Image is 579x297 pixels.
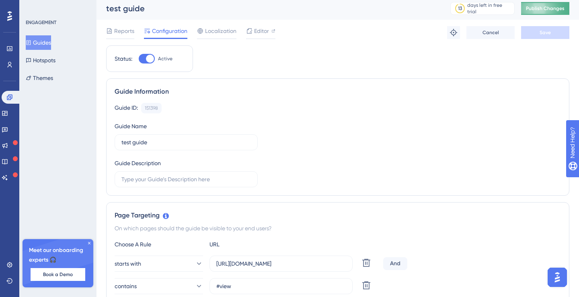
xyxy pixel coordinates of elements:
button: Book a Demo [31,268,85,281]
span: contains [115,281,137,291]
span: Editor [254,26,269,36]
button: contains [115,278,203,294]
input: Type your Guide’s Description here [121,175,251,184]
span: Reports [114,26,134,36]
div: And [383,257,407,270]
span: Active [158,55,172,62]
button: Themes [26,71,53,85]
div: 13 [458,5,462,12]
button: Hotspots [26,53,55,68]
span: Cancel [482,29,499,36]
button: Publish Changes [521,2,569,15]
div: Guide Information [115,87,561,96]
div: On which pages should the guide be visible to your end users? [115,223,561,233]
span: Save [540,29,551,36]
div: Status: [115,54,132,63]
button: Guides [26,35,51,50]
span: Meet our onboarding experts 🎧 [29,246,87,265]
span: Need Help? [19,2,50,12]
div: test guide [106,3,430,14]
div: 151398 [145,105,158,111]
button: Cancel [466,26,515,39]
span: Book a Demo [43,271,73,278]
button: starts with [115,256,203,272]
input: yourwebsite.com/path [216,259,346,268]
span: Configuration [152,26,187,36]
input: Type your Guide’s Name here [121,138,251,147]
span: starts with [115,259,141,268]
div: Page Targeting [115,211,561,220]
span: Publish Changes [526,5,565,12]
iframe: UserGuiding AI Assistant Launcher [545,265,569,289]
div: URL [209,240,298,249]
div: Guide Description [115,158,161,168]
div: Guide Name [115,121,147,131]
button: Save [521,26,569,39]
div: Choose A Rule [115,240,203,249]
span: Localization [205,26,236,36]
div: ENGAGEMENT [26,19,56,26]
div: days left in free trial [467,2,512,15]
input: yourwebsite.com/path [216,282,346,291]
div: Guide ID: [115,103,138,113]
